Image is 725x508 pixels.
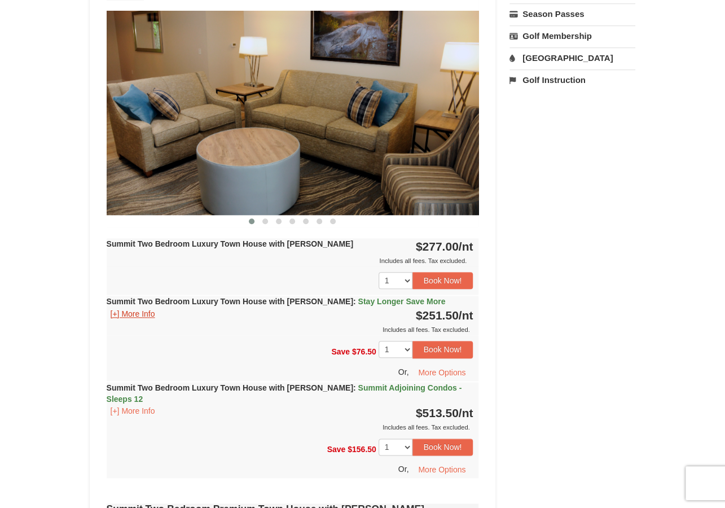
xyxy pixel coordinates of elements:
[509,3,635,24] a: Season Passes
[416,309,459,322] span: $251.50
[107,239,353,248] strong: Summit Two Bedroom Luxury Town House with [PERSON_NAME]
[107,405,159,417] button: [+] More Info
[107,383,462,404] span: Summit Adjoining Condos - Sleeps 12
[353,383,356,392] span: :
[412,341,473,358] button: Book Now!
[358,297,445,306] span: Stay Longer Save More
[353,297,356,306] span: :
[331,347,350,356] span: Save
[412,439,473,456] button: Book Now!
[107,422,473,433] div: Includes all fees. Tax excluded.
[459,406,473,419] span: /nt
[107,383,462,404] strong: Summit Two Bedroom Luxury Town House with [PERSON_NAME]
[348,444,376,453] span: $156.50
[412,272,473,289] button: Book Now!
[398,465,409,474] span: Or,
[459,240,473,253] span: /nt
[411,364,473,381] button: More Options
[327,444,345,453] span: Save
[411,461,473,478] button: More Options
[416,240,473,253] strong: $277.00
[416,406,459,419] span: $513.50
[459,309,473,322] span: /nt
[107,308,159,320] button: [+] More Info
[509,25,635,46] a: Golf Membership
[107,324,473,335] div: Includes all fees. Tax excluded.
[352,347,376,356] span: $76.50
[107,297,446,306] strong: Summit Two Bedroom Luxury Town House with [PERSON_NAME]
[509,69,635,90] a: Golf Instruction
[107,255,473,266] div: Includes all fees. Tax excluded.
[509,47,635,68] a: [GEOGRAPHIC_DATA]
[398,367,409,376] span: Or,
[107,11,479,214] img: 18876286-202-fb468a36.png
